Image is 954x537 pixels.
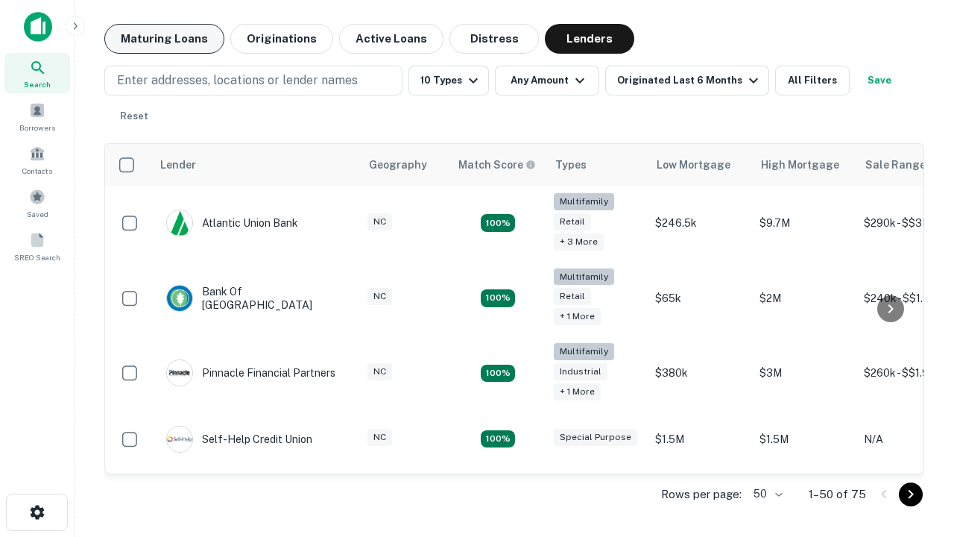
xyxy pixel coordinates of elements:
button: Originations [230,24,333,54]
th: Capitalize uses an advanced AI algorithm to match your search with the best lender. The match sco... [449,144,546,186]
button: Originated Last 6 Months [605,66,769,95]
p: Rows per page: [661,486,742,503]
button: Maturing Loans [104,24,224,54]
span: Contacts [22,165,52,177]
p: 1–50 of 75 [809,486,866,503]
button: Lenders [545,24,634,54]
div: Originated Last 6 Months [617,72,762,89]
div: Retail [554,213,591,230]
a: Search [4,53,70,93]
th: Types [546,144,648,186]
td: $1.5M [752,411,856,468]
span: Saved [27,208,48,220]
button: Any Amount [495,66,599,95]
div: Special Purpose [554,429,637,446]
div: Self-help Credit Union [166,426,312,453]
div: Matching Properties: 10, hasApolloMatch: undefined [481,214,515,232]
button: Active Loans [339,24,443,54]
th: Geography [360,144,449,186]
div: Geography [369,156,427,174]
button: 10 Types [408,66,489,95]
button: All Filters [775,66,850,95]
td: $65k [648,261,752,336]
div: Low Mortgage [657,156,730,174]
div: Bank Of [GEOGRAPHIC_DATA] [166,285,345,312]
div: Atlantic Union Bank [166,210,298,236]
td: $246.5k [648,186,752,261]
div: + 3 more [554,233,604,251]
td: $2M [752,261,856,336]
a: SREO Search [4,226,70,266]
button: Save your search to get updates of matches that match your search criteria. [856,66,903,95]
a: Contacts [4,139,70,180]
div: NC [367,288,392,305]
span: Borrowers [19,122,55,134]
td: $380k [648,336,752,411]
td: $9.7M [752,186,856,261]
img: picture [167,427,192,452]
div: Capitalize uses an advanced AI algorithm to match your search with the best lender. The match sco... [458,157,536,173]
div: NC [367,363,392,380]
div: Matching Properties: 13, hasApolloMatch: undefined [481,365,515,383]
span: SREO Search [14,251,60,263]
img: picture [167,210,192,236]
div: Lender [160,156,196,174]
h6: Match Score [458,157,533,173]
div: Industrial [554,363,607,380]
iframe: Chat Widget [879,370,954,442]
div: Sale Range [865,156,926,174]
p: Enter addresses, locations or lender names [117,72,358,89]
th: Lender [151,144,360,186]
div: Pinnacle Financial Partners [166,359,335,386]
div: 50 [748,483,785,505]
span: Search [24,78,51,90]
td: $1.5M [648,411,752,468]
div: Multifamily [554,193,614,210]
img: picture [167,360,192,386]
th: High Mortgage [752,144,856,186]
td: $3M [752,336,856,411]
div: NC [367,213,392,230]
div: Matching Properties: 17, hasApolloMatch: undefined [481,289,515,307]
div: Multifamily [554,268,614,286]
div: Multifamily [554,343,614,360]
img: picture [167,286,192,311]
img: capitalize-icon.png [24,12,52,42]
button: Enter addresses, locations or lender names [104,66,402,95]
th: Low Mortgage [648,144,752,186]
div: Types [555,156,587,174]
button: Reset [110,101,158,131]
div: Retail [554,288,591,305]
div: + 1 more [554,308,601,325]
button: Go to next page [899,483,923,506]
a: Saved [4,183,70,223]
div: Matching Properties: 11, hasApolloMatch: undefined [481,430,515,448]
div: High Mortgage [761,156,839,174]
div: NC [367,429,392,446]
div: + 1 more [554,383,601,401]
a: Borrowers [4,96,70,136]
button: Distress [449,24,539,54]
